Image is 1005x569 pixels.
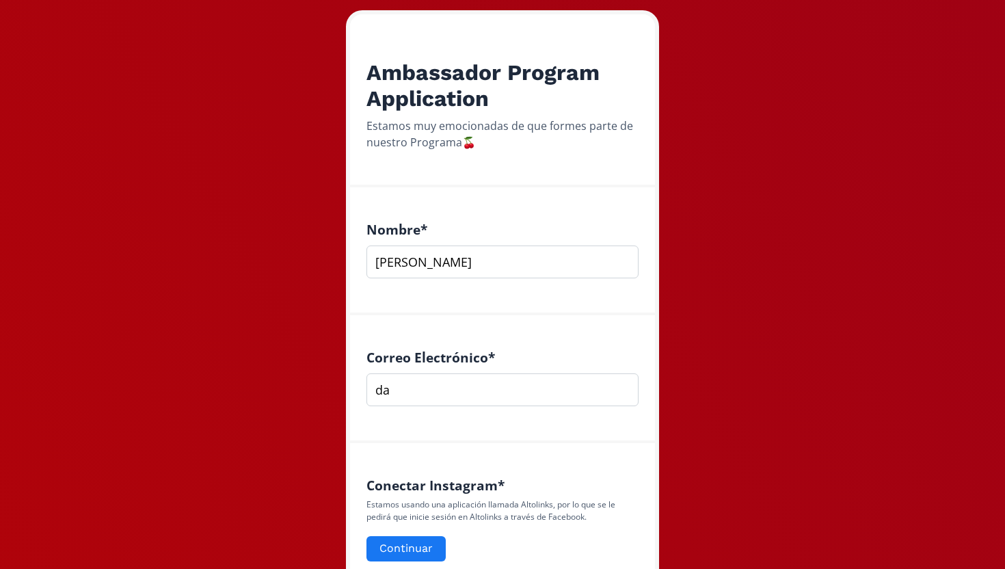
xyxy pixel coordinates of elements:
div: Estamos muy emocionadas de que formes parte de nuestro Programa🍒 [366,118,639,150]
h2: Ambassador Program Application [366,59,639,112]
p: Estamos usando una aplicación llamada Altolinks, por lo que se le pedirá que inicie sesión en Alt... [366,499,639,523]
h4: Correo Electrónico * [366,349,639,365]
input: Escribe aquí tu respuesta... [366,246,639,278]
h4: Conectar Instagram * [366,477,639,493]
h4: Nombre * [366,222,639,237]
input: nombre@ejemplo.com [366,373,639,406]
button: Continuar [366,536,446,561]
